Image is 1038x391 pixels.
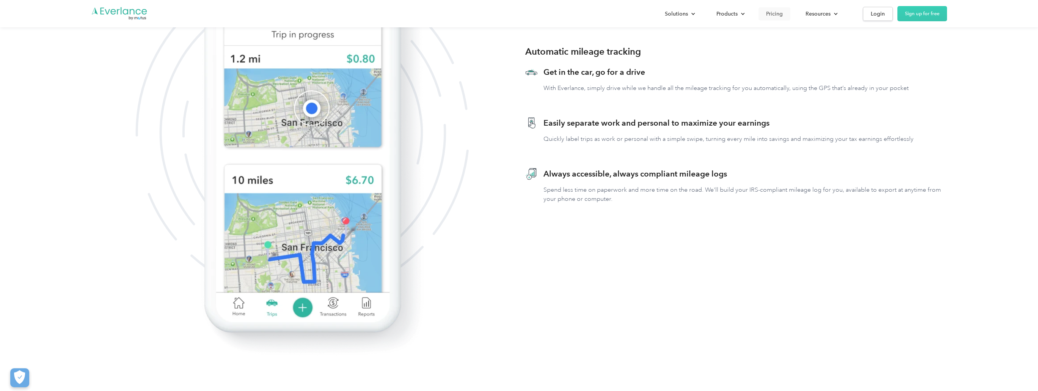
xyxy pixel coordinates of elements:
[758,7,790,20] a: Pricing
[871,9,885,19] div: Login
[716,9,738,19] div: Products
[10,368,29,387] button: Cookies Settings
[543,67,947,77] h3: Get in the car, go for a drive
[766,9,783,19] div: Pricing
[657,7,701,20] div: Solutions
[863,7,893,21] a: Login
[91,6,148,21] a: Go to homepage
[543,134,947,143] p: Quickly label trips as work or personal with a simple swipe, turning every mile into savings and ...
[525,45,641,58] h3: Automatic mileage tracking
[806,9,831,19] div: Resources
[543,169,947,179] h3: Always accessible, always compliant mileage logs
[665,9,688,19] div: Solutions
[897,6,947,21] a: Sign up for free
[798,7,844,20] div: Resources
[709,7,751,20] div: Products
[543,185,947,203] p: Spend less time on paperwork and more time on the road. We'll build your IRS-compliant mileage lo...
[543,84,947,93] p: With Everlance, simply drive while we handle all the mileage tracking for you automatically, usin...
[543,118,947,128] h3: Easily separate work and personal to maximize your earnings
